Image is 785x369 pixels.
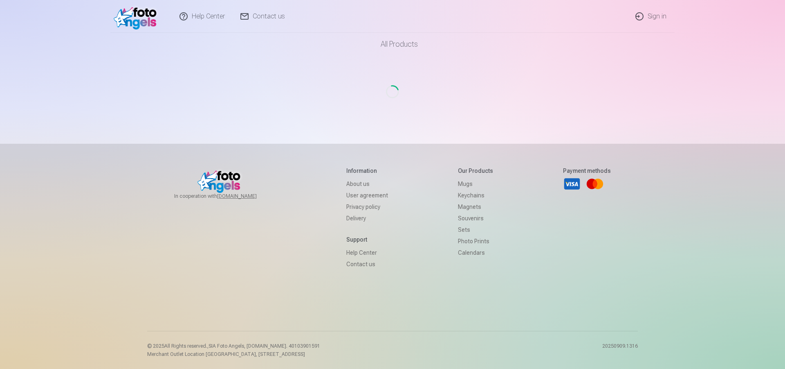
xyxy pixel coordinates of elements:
a: Help Center [346,247,388,258]
p: Merchant Outlet Location [GEOGRAPHIC_DATA], [STREET_ADDRESS] [147,351,320,358]
span: In cooperation with [174,193,276,199]
a: Delivery [346,213,388,224]
h5: Our products [458,167,493,175]
a: Mugs [458,178,493,190]
p: © 2025 All Rights reserved. , [147,343,320,349]
h5: Information [346,167,388,175]
a: Souvenirs [458,213,493,224]
a: Privacy policy [346,201,388,213]
a: Magnets [458,201,493,213]
a: Mastercard [586,175,604,193]
a: Visa [563,175,581,193]
a: [DOMAIN_NAME] [217,193,276,199]
a: User agreement [346,190,388,201]
a: Calendars [458,247,493,258]
img: /v1 [114,3,161,29]
a: Contact us [346,258,388,270]
span: SIA Foto Angels, [DOMAIN_NAME]. 40103901591 [209,343,320,349]
h5: Payment methods [563,167,611,175]
a: Sets [458,224,493,235]
a: About us [346,178,388,190]
a: Keychains [458,190,493,201]
a: Photo prints [458,235,493,247]
a: All products [358,33,428,56]
h5: Support [346,235,388,244]
p: 20250909.1316 [602,343,638,358]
